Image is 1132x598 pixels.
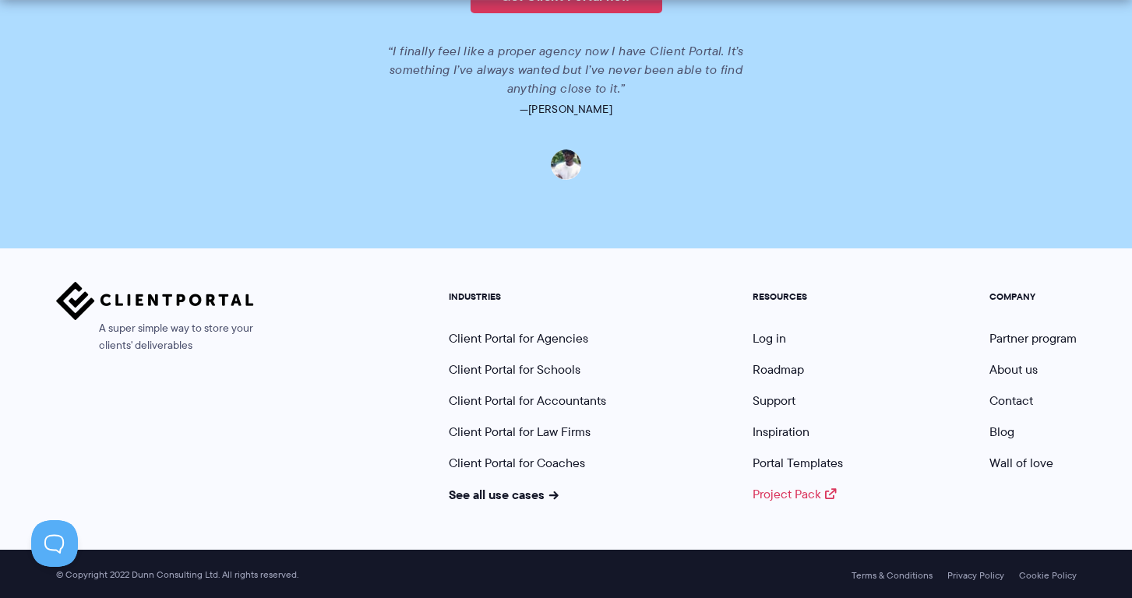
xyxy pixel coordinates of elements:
[989,291,1077,302] h5: COMPANY
[753,485,837,503] a: Project Pack
[449,361,580,378] a: Client Portal for Schools
[989,392,1033,410] a: Contact
[449,423,591,441] a: Client Portal for Law Firms
[989,329,1077,347] a: Partner program
[368,42,765,98] p: “I finally feel like a proper agency now I have Client Portal. It’s something I’ve always wanted ...
[48,569,306,581] span: © Copyright 2022 Dunn Consulting Ltd. All rights reserved.
[989,361,1038,378] a: About us
[31,520,78,567] iframe: Toggle Customer Support
[449,291,606,302] h5: INDUSTRIES
[56,320,254,354] span: A super simple way to store your clients' deliverables
[753,454,843,472] a: Portal Templates
[753,329,786,347] a: Log in
[989,454,1053,472] a: Wall of love
[129,98,1003,120] p: —[PERSON_NAME]
[1019,570,1077,581] a: Cookie Policy
[947,570,1004,581] a: Privacy Policy
[753,361,804,378] a: Roadmap
[449,485,559,504] a: See all use cases
[449,392,606,410] a: Client Portal for Accountants
[753,423,809,441] a: Inspiration
[753,392,795,410] a: Support
[449,454,585,472] a: Client Portal for Coaches
[989,423,1014,441] a: Blog
[449,329,588,347] a: Client Portal for Agencies
[753,291,843,302] h5: RESOURCES
[852,570,933,581] a: Terms & Conditions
